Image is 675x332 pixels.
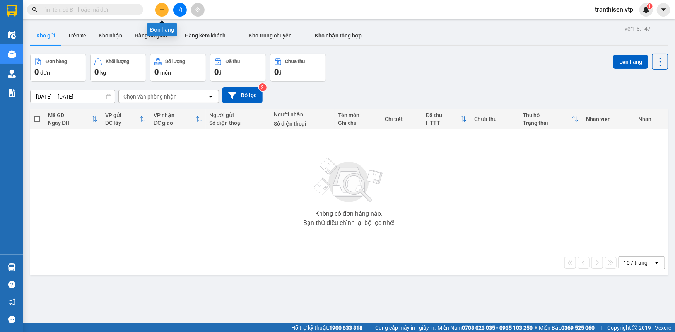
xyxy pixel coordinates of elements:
[191,3,205,17] button: aim
[31,90,115,103] input: Select a date range.
[214,67,219,77] span: 0
[210,54,266,82] button: Đã thu0đ
[624,259,648,267] div: 10 / trang
[426,112,460,118] div: Đã thu
[154,112,195,118] div: VP nhận
[643,6,650,13] img: icon-new-feature
[62,26,92,45] button: Trên xe
[177,7,183,12] span: file-add
[154,120,195,126] div: ĐC giao
[44,109,101,129] th: Toggle SortBy
[279,70,282,76] span: đ
[106,59,129,64] div: Khối lượng
[315,211,383,217] div: Không có đơn hàng nào.
[30,26,62,45] button: Kho gửi
[46,59,67,64] div: Đơn hàng
[100,70,106,76] span: kg
[43,5,134,14] input: Tìm tên, số ĐT hoặc mã đơn
[654,260,660,266] svg: open
[338,120,377,126] div: Ghi chú
[210,112,267,118] div: Người gửi
[8,263,16,271] img: warehouse-icon
[437,323,533,332] span: Miền Nam
[128,26,173,45] button: Hàng đã giao
[94,67,99,77] span: 0
[535,326,537,329] span: ⚪️
[92,26,128,45] button: Kho nhận
[48,120,91,126] div: Ngày ĐH
[105,120,140,126] div: ĐC lấy
[523,112,572,118] div: Thu hộ
[586,116,631,122] div: Nhân viên
[147,23,177,36] div: Đơn hàng
[105,112,140,118] div: VP gửi
[660,6,667,13] span: caret-down
[474,116,515,122] div: Chưa thu
[274,121,331,127] div: Số điện thoại
[523,120,572,126] div: Trạng thái
[519,109,583,129] th: Toggle SortBy
[600,323,602,332] span: |
[166,59,185,64] div: Số lượng
[291,323,362,332] span: Hỗ trợ kỹ thuật:
[34,67,39,77] span: 0
[8,316,15,323] span: message
[426,120,460,126] div: HTTT
[155,3,169,17] button: plus
[561,325,595,331] strong: 0369 525 060
[30,54,86,82] button: Đơn hàng0đơn
[154,67,159,77] span: 0
[7,5,17,17] img: logo-vxr
[625,24,651,33] div: ver 1.8.147
[32,7,38,12] span: search
[648,3,651,9] span: 1
[101,109,150,129] th: Toggle SortBy
[8,298,15,306] span: notification
[303,220,395,226] div: Bạn thử điều chỉnh lại bộ lọc nhé!
[285,59,305,64] div: Chưa thu
[90,54,146,82] button: Khối lượng0kg
[8,31,16,39] img: warehouse-icon
[159,7,165,12] span: plus
[8,89,16,97] img: solution-icon
[274,111,331,117] div: Người nhận
[48,112,91,118] div: Mã GD
[462,325,533,331] strong: 0708 023 035 - 0935 103 250
[160,70,171,76] span: món
[589,5,639,14] span: tranthisen.vtp
[249,32,292,39] span: Kho trung chuyển
[150,54,206,82] button: Số lượng0món
[8,70,16,78] img: warehouse-icon
[222,87,263,103] button: Bộ lọc
[274,67,279,77] span: 0
[40,70,50,76] span: đơn
[613,55,648,69] button: Lên hàng
[539,323,595,332] span: Miền Bắc
[226,59,240,64] div: Đã thu
[632,325,637,330] span: copyright
[195,7,200,12] span: aim
[185,32,226,39] span: Hàng kèm khách
[208,94,214,100] svg: open
[150,109,205,129] th: Toggle SortBy
[375,323,436,332] span: Cung cấp máy in - giấy in:
[657,3,670,17] button: caret-down
[638,116,664,122] div: Nhãn
[647,3,653,9] sup: 1
[385,116,418,122] div: Chi tiết
[368,323,369,332] span: |
[315,32,362,39] span: Kho nhận tổng hợp
[8,281,15,288] span: question-circle
[210,120,267,126] div: Số điện thoại
[8,50,16,58] img: warehouse-icon
[123,93,177,100] div: Chọn văn phòng nhận
[270,54,326,82] button: Chưa thu0đ
[310,153,388,208] img: svg+xml;base64,PHN2ZyBjbGFzcz0ibGlzdC1wbHVnX19zdmciIHhtbG5zPSJodHRwOi8vd3d3LnczLm9yZy8yMDAwL3N2Zy...
[219,70,222,76] span: đ
[422,109,470,129] th: Toggle SortBy
[173,3,187,17] button: file-add
[329,325,362,331] strong: 1900 633 818
[338,112,377,118] div: Tên món
[259,83,267,91] sup: 2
